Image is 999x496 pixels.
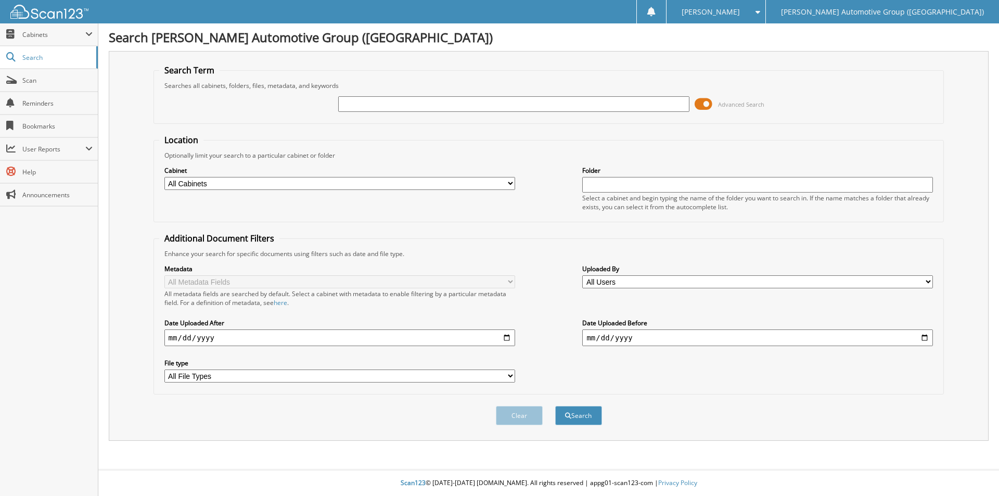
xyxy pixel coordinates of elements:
[781,9,984,15] span: [PERSON_NAME] Automotive Group ([GEOGRAPHIC_DATA])
[159,134,203,146] legend: Location
[274,298,287,307] a: here
[159,233,279,244] legend: Additional Document Filters
[159,65,220,76] legend: Search Term
[109,29,989,46] h1: Search [PERSON_NAME] Automotive Group ([GEOGRAPHIC_DATA])
[582,329,933,346] input: end
[164,289,515,307] div: All metadata fields are searched by default. Select a cabinet with metadata to enable filtering b...
[718,100,764,108] span: Advanced Search
[22,190,93,199] span: Announcements
[682,9,740,15] span: [PERSON_NAME]
[159,81,939,90] div: Searches all cabinets, folders, files, metadata, and keywords
[164,166,515,175] label: Cabinet
[22,145,85,154] span: User Reports
[22,53,91,62] span: Search
[98,470,999,496] div: © [DATE]-[DATE] [DOMAIN_NAME]. All rights reserved | appg01-scan123-com |
[164,264,515,273] label: Metadata
[164,329,515,346] input: start
[164,359,515,367] label: File type
[401,478,426,487] span: Scan123
[10,5,88,19] img: scan123-logo-white.svg
[582,264,933,273] label: Uploaded By
[164,319,515,327] label: Date Uploaded After
[496,406,543,425] button: Clear
[582,319,933,327] label: Date Uploaded Before
[22,99,93,108] span: Reminders
[582,166,933,175] label: Folder
[159,249,939,258] div: Enhance your search for specific documents using filters such as date and file type.
[159,151,939,160] div: Optionally limit your search to a particular cabinet or folder
[22,168,93,176] span: Help
[555,406,602,425] button: Search
[22,30,85,39] span: Cabinets
[582,194,933,211] div: Select a cabinet and begin typing the name of the folder you want to search in. If the name match...
[22,76,93,85] span: Scan
[658,478,697,487] a: Privacy Policy
[22,122,93,131] span: Bookmarks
